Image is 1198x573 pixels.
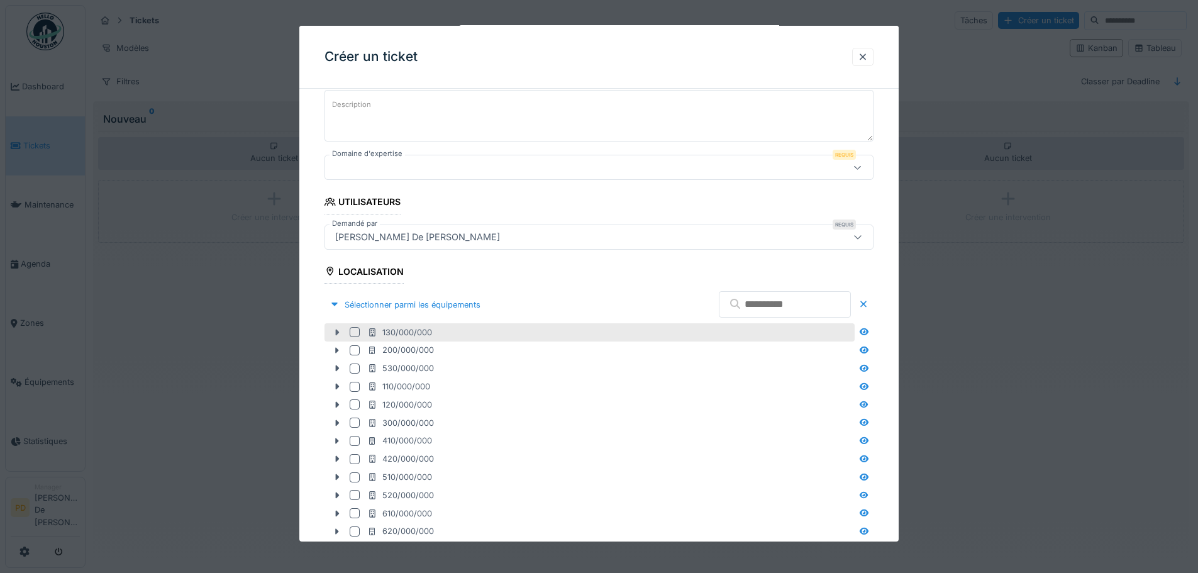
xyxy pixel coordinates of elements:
[367,417,434,429] div: 300/000/000
[367,326,432,338] div: 130/000/000
[367,399,432,411] div: 120/000/000
[367,489,434,501] div: 520/000/000
[367,381,430,392] div: 110/000/000
[367,453,434,465] div: 420/000/000
[330,218,380,229] label: Demandé par
[367,435,432,447] div: 410/000/000
[330,97,374,113] label: Description
[330,148,405,159] label: Domaine d'expertise
[324,192,401,214] div: Utilisateurs
[833,220,856,230] div: Requis
[324,262,404,284] div: Localisation
[324,296,485,313] div: Sélectionner parmi les équipements
[330,230,505,244] div: [PERSON_NAME] De [PERSON_NAME]
[324,49,418,65] h3: Créer un ticket
[367,344,434,356] div: 200/000/000
[367,471,432,483] div: 510/000/000
[367,508,432,520] div: 610/000/000
[833,150,856,160] div: Requis
[367,362,434,374] div: 530/000/000
[367,525,434,537] div: 620/000/000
